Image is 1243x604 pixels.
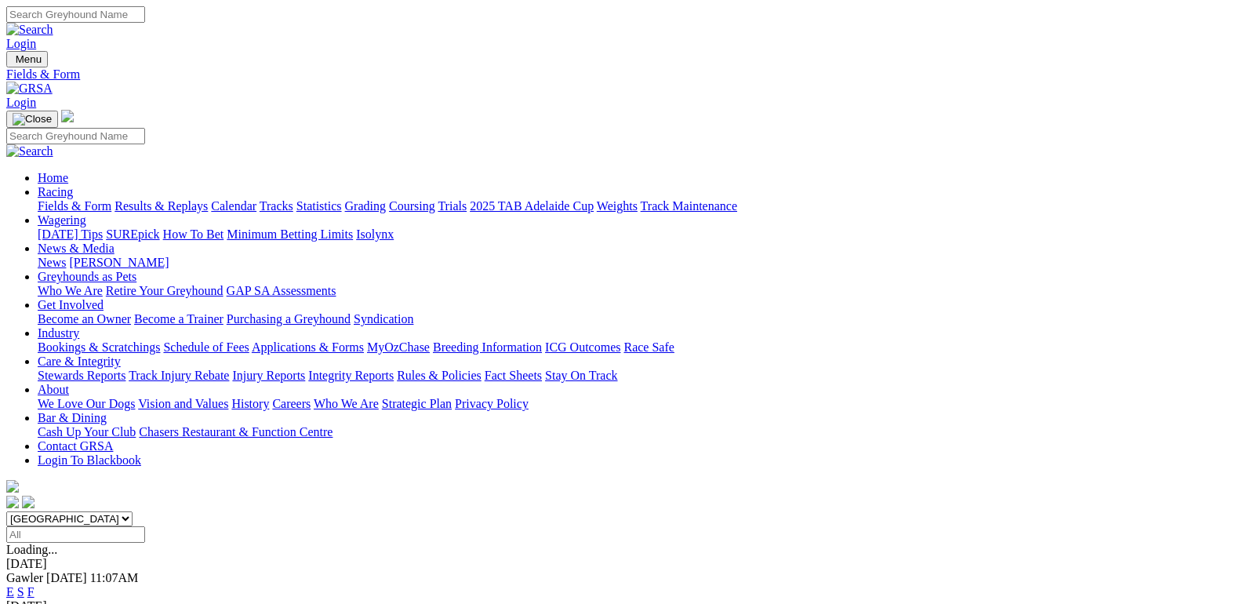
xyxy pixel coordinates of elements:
[38,425,1237,439] div: Bar & Dining
[38,425,136,438] a: Cash Up Your Club
[389,199,435,213] a: Coursing
[38,298,104,311] a: Get Involved
[623,340,674,354] a: Race Safe
[38,397,135,410] a: We Love Our Dogs
[6,557,1237,571] div: [DATE]
[485,369,542,382] a: Fact Sheets
[232,369,305,382] a: Injury Reports
[6,496,19,508] img: facebook.svg
[38,369,125,382] a: Stewards Reports
[106,227,159,241] a: SUREpick
[6,526,145,543] input: Select date
[38,199,111,213] a: Fields & Form
[139,425,333,438] a: Chasers Restaurant & Function Centre
[367,340,430,354] a: MyOzChase
[13,113,52,126] img: Close
[38,340,160,354] a: Bookings & Scratchings
[16,53,42,65] span: Menu
[6,96,36,109] a: Login
[38,340,1237,355] div: Industry
[38,227,1237,242] div: Wagering
[38,355,121,368] a: Care & Integrity
[38,242,114,255] a: News & Media
[6,67,1237,82] a: Fields & Form
[6,37,36,50] a: Login
[38,171,68,184] a: Home
[38,227,103,241] a: [DATE] Tips
[22,496,35,508] img: twitter.svg
[163,340,249,354] a: Schedule of Fees
[38,256,1237,270] div: News & Media
[296,199,342,213] a: Statistics
[545,340,620,354] a: ICG Outcomes
[397,369,482,382] a: Rules & Policies
[38,312,131,326] a: Become an Owner
[46,571,87,584] span: [DATE]
[38,185,73,198] a: Racing
[6,82,53,96] img: GRSA
[38,270,136,283] a: Greyhounds as Pets
[6,144,53,158] img: Search
[6,585,14,599] a: E
[314,397,379,410] a: Who We Are
[163,227,224,241] a: How To Bet
[38,284,1237,298] div: Greyhounds as Pets
[227,227,353,241] a: Minimum Betting Limits
[38,312,1237,326] div: Get Involved
[38,213,86,227] a: Wagering
[6,571,43,584] span: Gawler
[260,199,293,213] a: Tracks
[597,199,638,213] a: Weights
[69,256,169,269] a: [PERSON_NAME]
[470,199,594,213] a: 2025 TAB Adelaide Cup
[129,369,229,382] a: Track Injury Rebate
[6,111,58,128] button: Toggle navigation
[38,453,141,467] a: Login To Blackbook
[134,312,224,326] a: Become a Trainer
[438,199,467,213] a: Trials
[6,6,145,23] input: Search
[6,51,48,67] button: Toggle navigation
[38,383,69,396] a: About
[61,110,74,122] img: logo-grsa-white.png
[227,312,351,326] a: Purchasing a Greyhound
[17,585,24,599] a: S
[6,23,53,37] img: Search
[6,480,19,493] img: logo-grsa-white.png
[138,397,228,410] a: Vision and Values
[6,128,145,144] input: Search
[252,340,364,354] a: Applications & Forms
[38,411,107,424] a: Bar & Dining
[231,397,269,410] a: History
[38,284,103,297] a: Who We Are
[308,369,394,382] a: Integrity Reports
[545,369,617,382] a: Stay On Track
[272,397,311,410] a: Careers
[38,369,1237,383] div: Care & Integrity
[38,397,1237,411] div: About
[433,340,542,354] a: Breeding Information
[114,199,208,213] a: Results & Replays
[38,326,79,340] a: Industry
[641,199,737,213] a: Track Maintenance
[345,199,386,213] a: Grading
[227,284,336,297] a: GAP SA Assessments
[106,284,224,297] a: Retire Your Greyhound
[27,585,35,599] a: F
[6,543,57,556] span: Loading...
[38,199,1237,213] div: Racing
[354,312,413,326] a: Syndication
[356,227,394,241] a: Isolynx
[90,571,139,584] span: 11:07AM
[38,439,113,453] a: Contact GRSA
[38,256,66,269] a: News
[211,199,256,213] a: Calendar
[382,397,452,410] a: Strategic Plan
[455,397,529,410] a: Privacy Policy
